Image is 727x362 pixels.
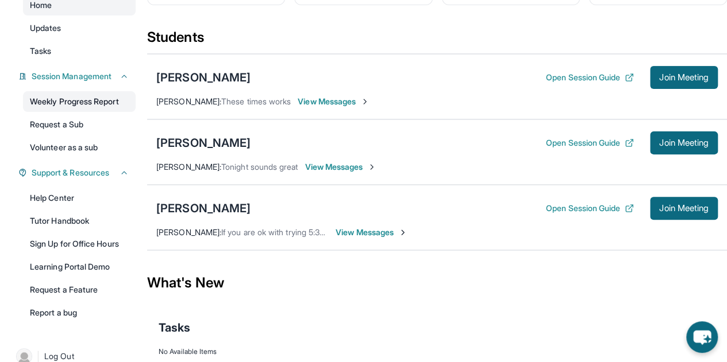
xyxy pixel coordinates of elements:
[360,97,370,106] img: Chevron-Right
[30,22,61,34] span: Updates
[156,96,221,106] span: [PERSON_NAME] :
[23,233,136,254] a: Sign Up for Office Hours
[147,258,727,308] div: What's New
[23,18,136,38] a: Updates
[159,320,190,336] span: Tasks
[32,167,109,178] span: Support & Resources
[546,203,634,214] button: Open Session Guide
[23,41,136,61] a: Tasks
[650,131,718,154] button: Join Meeting
[659,139,709,146] span: Join Meeting
[221,96,291,106] span: These times works
[659,205,709,212] span: Join Meeting
[23,211,136,231] a: Tutor Handbook
[305,161,376,173] span: View Messages
[156,135,251,151] div: [PERSON_NAME]
[23,302,136,323] a: Report a bug
[650,197,718,220] button: Join Meeting
[221,162,298,172] span: Tonight sounds great
[546,137,634,149] button: Open Session Guide
[23,114,136,135] a: Request a Sub
[156,227,221,237] span: [PERSON_NAME] :
[159,347,716,356] div: No Available Items
[546,72,634,83] button: Open Session Guide
[23,137,136,158] a: Volunteer as a sub
[156,162,221,172] span: [PERSON_NAME] :
[298,96,370,107] span: View Messages
[156,200,251,216] div: [PERSON_NAME]
[44,351,74,362] span: Log Out
[147,28,727,53] div: Students
[221,227,565,237] span: If you are ok with trying 5:30 [DATE] then yes we can do that [DATE]. If you are totally ok with it
[156,69,251,85] div: [PERSON_NAME]
[650,66,718,89] button: Join Meeting
[23,256,136,277] a: Learning Portal Demo
[30,45,51,57] span: Tasks
[23,91,136,112] a: Weekly Progress Report
[23,188,136,208] a: Help Center
[367,162,376,172] img: Chevron-Right
[27,71,129,82] button: Session Management
[23,279,136,300] a: Request a Feature
[659,74,709,81] span: Join Meeting
[32,71,111,82] span: Session Management
[686,321,718,353] button: chat-button
[336,227,407,238] span: View Messages
[398,228,407,237] img: Chevron-Right
[27,167,129,178] button: Support & Resources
